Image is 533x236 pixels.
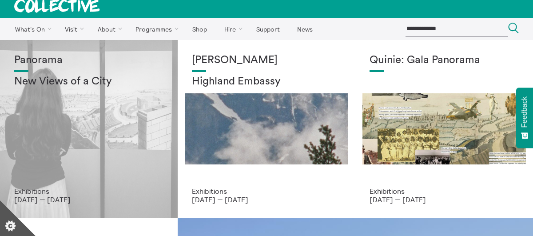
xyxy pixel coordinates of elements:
[14,196,163,204] p: [DATE] — [DATE]
[57,18,88,40] a: Visit
[192,196,341,204] p: [DATE] — [DATE]
[289,18,320,40] a: News
[370,54,519,67] h1: Quinie: Gala Panorama
[14,187,163,195] p: Exhibitions
[184,18,215,40] a: Shop
[14,54,163,67] h1: Panorama
[14,76,163,88] h2: New Views of a City
[7,18,56,40] a: What's On
[516,88,533,148] button: Feedback - Show survey
[248,18,287,40] a: Support
[217,18,247,40] a: Hire
[192,54,341,67] h1: [PERSON_NAME]
[178,40,355,218] a: Solar wheels 17 [PERSON_NAME] Highland Embassy Exhibitions [DATE] — [DATE]
[192,76,341,88] h2: Highland Embassy
[355,40,533,218] a: Josie Vallely Quinie: Gala Panorama Exhibitions [DATE] — [DATE]
[521,96,529,128] span: Feedback
[128,18,183,40] a: Programmes
[90,18,126,40] a: About
[370,196,519,204] p: [DATE] — [DATE]
[370,187,519,195] p: Exhibitions
[192,187,341,195] p: Exhibitions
